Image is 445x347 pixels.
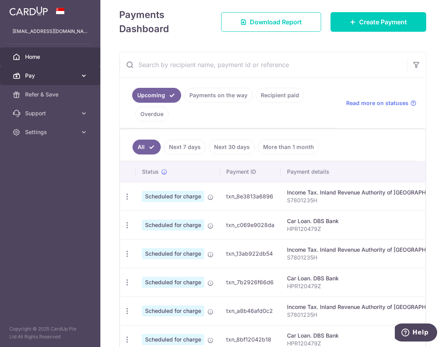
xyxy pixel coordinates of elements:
span: Scheduled for charge [142,191,204,202]
span: Scheduled for charge [142,305,204,316]
span: Create Payment [359,17,407,27]
span: Refer & Save [25,91,77,98]
span: Pay [25,72,77,80]
a: Overdue [135,107,169,122]
h4: Payments Dashboard [119,8,207,36]
span: Download Report [250,17,302,27]
a: Payments on the way [184,88,252,103]
td: txn_c069e9028da [220,211,281,239]
a: Create Payment [331,12,426,32]
span: Scheduled for charge [142,277,204,288]
img: CardUp [9,6,48,16]
a: Next 7 days [164,140,206,154]
p: [EMAIL_ADDRESS][DOMAIN_NAME] [13,27,88,35]
td: txn_a8b46afd0c2 [220,296,281,325]
input: Search by recipient name, payment id or reference [120,52,407,77]
span: Read more on statuses [346,99,409,107]
span: Scheduled for charge [142,220,204,231]
span: Home [25,53,77,61]
a: Read more on statuses [346,99,416,107]
td: txn_13ab922db54 [220,239,281,268]
span: Settings [25,128,77,136]
th: Payment ID [220,162,281,182]
a: Upcoming [132,88,181,103]
iframe: Opens a widget where you can find more information [395,323,437,343]
span: Scheduled for charge [142,334,204,345]
span: Scheduled for charge [142,248,204,259]
span: Status [142,168,159,176]
span: Support [25,109,77,117]
a: All [133,140,161,154]
a: More than 1 month [258,140,319,154]
td: txn_7b2926f66d6 [220,268,281,296]
a: Download Report [221,12,321,32]
a: Next 30 days [209,140,255,154]
td: txn_8e3813a6896 [220,182,281,211]
a: Recipient paid [256,88,304,103]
